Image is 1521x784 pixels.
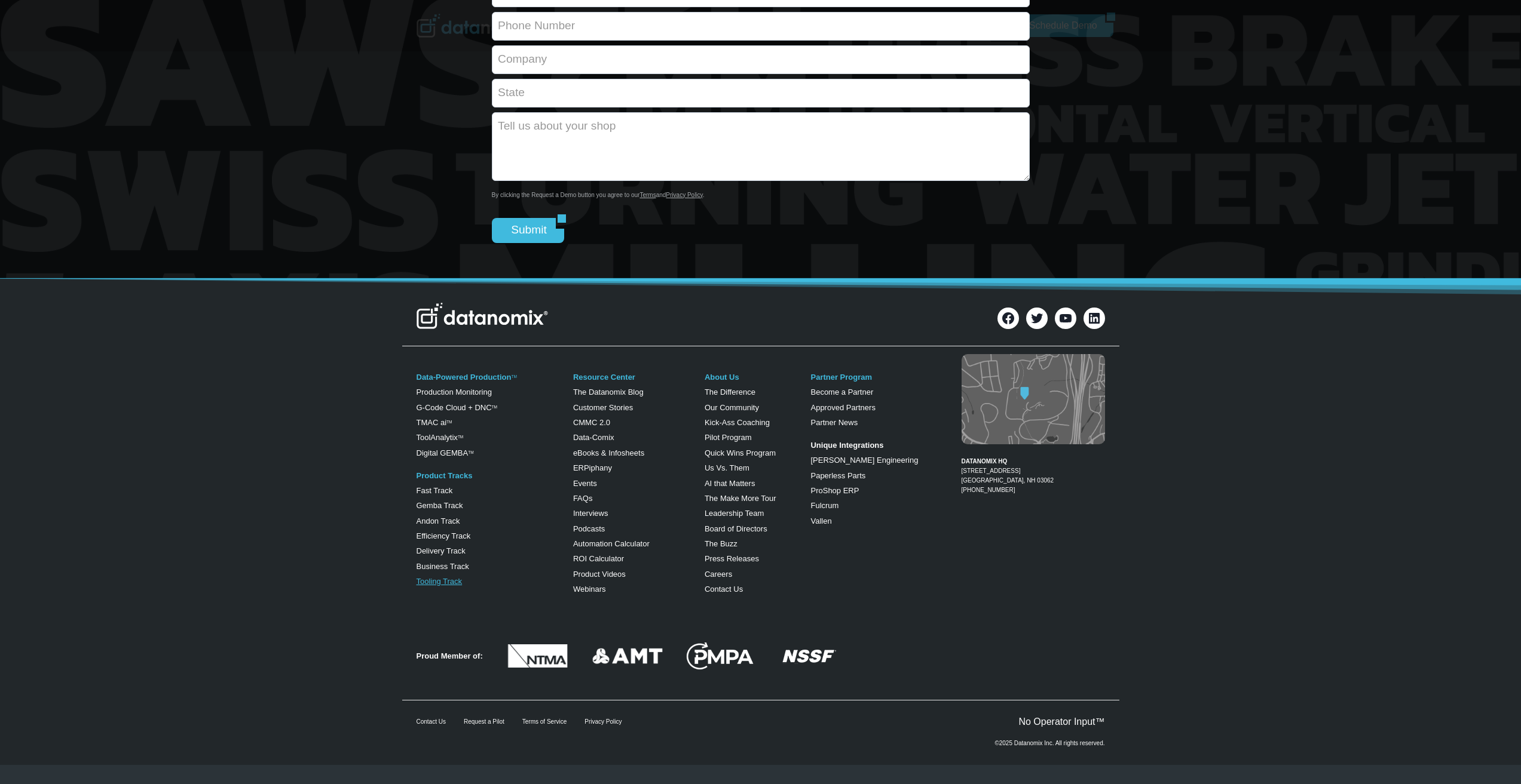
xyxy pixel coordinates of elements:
a: Partner Program [810,373,872,382]
a: Our Community [705,403,759,412]
a: Become a Partner [810,388,873,396]
strong: Proud Member of: [417,651,483,660]
a: About Us [705,373,739,382]
a: Gemba Track [417,501,463,510]
a: Us Vs. Them [705,463,749,472]
input: State [492,79,1030,107]
a: [STREET_ADDRESS][GEOGRAPHIC_DATA], NH 03062 [962,468,1054,484]
a: Careers [705,570,732,579]
a: Board of Directors [705,524,767,533]
a: Leadership Team [705,509,764,518]
a: The Make More Tour [705,494,776,503]
a: FAQs [573,494,593,503]
a: Fast Track [417,486,453,495]
a: Contact Us [705,585,743,594]
sup: TM [468,450,473,454]
a: Podcasts [573,524,605,533]
a: G-Code Cloud + DNCTM [417,403,497,412]
a: Digital GEMBATM [417,448,474,457]
input: Submit [492,218,556,243]
p: ©2025 Datanomix Inc. All rights reserved. [994,740,1104,746]
a: Privacy Policy [666,192,703,198]
a: The Difference [705,388,755,396]
a: Contact Us [417,718,446,725]
a: Product Videos [573,570,626,579]
strong: Unique Integrations [810,441,883,450]
a: The Buzz [705,539,737,548]
sup: TM [446,420,452,424]
a: Delivery Track [417,546,466,555]
a: Interviews [573,509,608,518]
a: Business Track [417,562,469,571]
a: Privacy Policy [584,718,622,725]
a: Kick-Ass Coaching [705,418,770,427]
a: AI that Matters [705,479,755,488]
a: eBooks & Infosheets [573,448,644,457]
a: Customer Stories [573,403,633,412]
a: Approved Partners [810,403,875,412]
a: Production Monitoring [417,388,492,396]
img: Datanomix map image [962,354,1105,444]
a: Webinars [573,585,606,594]
a: Tooling Track [417,577,463,586]
img: Datanomix Logo [417,303,548,329]
a: Events [573,479,597,488]
a: Fulcrum [810,501,838,510]
a: Andon Track [417,516,460,525]
a: Partner News [810,418,858,427]
a: Paperless Parts [810,471,865,480]
a: ToolAnalytix [417,433,458,442]
a: Data-Powered Production [417,373,512,382]
p: By clicking the Request a Demo button you agree to our and . [492,190,1030,200]
strong: DATANOMIX HQ [962,458,1008,465]
a: TMAC aiTM [417,418,452,427]
input: Company [492,45,1030,74]
a: Resource Center [573,373,635,382]
a: Automation Calculator [573,539,650,548]
a: ProShop ERP [810,486,859,495]
a: Request a Pilot [464,718,504,725]
a: Quick Wins Program [705,448,776,457]
a: TM [511,374,516,379]
a: ERPiphany [573,463,612,472]
input: Phone Number [492,12,1030,41]
a: CMMC 2.0 [573,418,610,427]
a: No Operator Input™ [1018,717,1104,727]
a: Efficiency Track [417,531,471,540]
a: Vallen [810,516,831,525]
a: Press Releases [705,554,759,563]
a: [PERSON_NAME] Engineering [810,456,918,465]
a: TM [458,435,463,439]
a: ROI Calculator [573,554,624,563]
a: Data-Comix [573,433,614,442]
a: Product Tracks [417,471,473,480]
sup: TM [492,405,497,409]
a: Terms [639,192,656,198]
a: Terms of Service [522,718,567,725]
a: Pilot Program [705,433,752,442]
a: The Datanomix Blog [573,388,644,396]
figcaption: [PHONE_NUMBER] [962,447,1105,495]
